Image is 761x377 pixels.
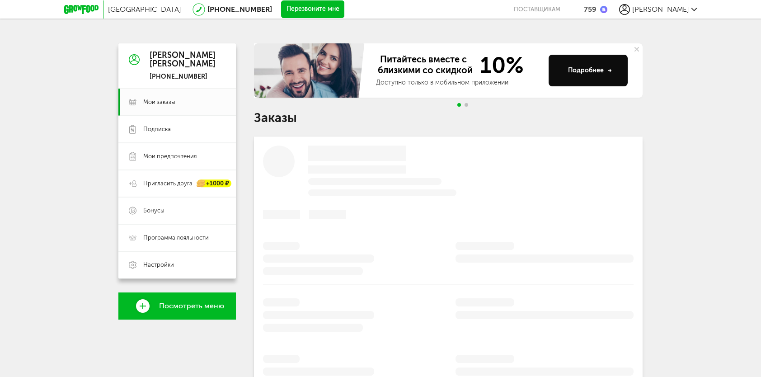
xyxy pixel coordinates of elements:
[457,103,461,107] span: Go to slide 1
[474,54,524,76] span: 10%
[150,51,216,69] div: [PERSON_NAME] [PERSON_NAME]
[118,197,236,224] a: Бонусы
[632,5,689,14] span: [PERSON_NAME]
[143,207,164,215] span: Бонусы
[118,170,236,197] a: Пригласить друга +1000 ₽
[254,43,367,98] img: family-banner.579af9d.jpg
[108,5,181,14] span: [GEOGRAPHIC_DATA]
[376,54,474,76] span: Питайтесь вместе с близкими со скидкой
[143,152,197,160] span: Мои предпочтения
[584,5,597,14] div: 759
[143,125,171,133] span: Подписка
[600,6,607,13] img: bonus_b.cdccf46.png
[159,302,224,310] span: Посмотреть меню
[118,116,236,143] a: Подписка
[143,179,193,188] span: Пригласить друга
[254,112,643,124] h1: Заказы
[143,98,175,106] span: Мои заказы
[118,292,236,320] a: Посмотреть меню
[150,73,216,81] div: [PHONE_NUMBER]
[143,261,174,269] span: Настройки
[376,78,541,87] div: Доступно только в мобильном приложении
[118,89,236,116] a: Мои заказы
[281,0,344,19] button: Перезвоните мне
[465,103,468,107] span: Go to slide 2
[118,143,236,170] a: Мои предпочтения
[118,251,236,278] a: Настройки
[143,234,209,242] span: Программа лояльности
[197,180,231,188] div: +1000 ₽
[549,55,628,86] button: Подробнее
[118,224,236,251] a: Программа лояльности
[568,66,612,75] div: Подробнее
[207,5,272,14] a: [PHONE_NUMBER]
